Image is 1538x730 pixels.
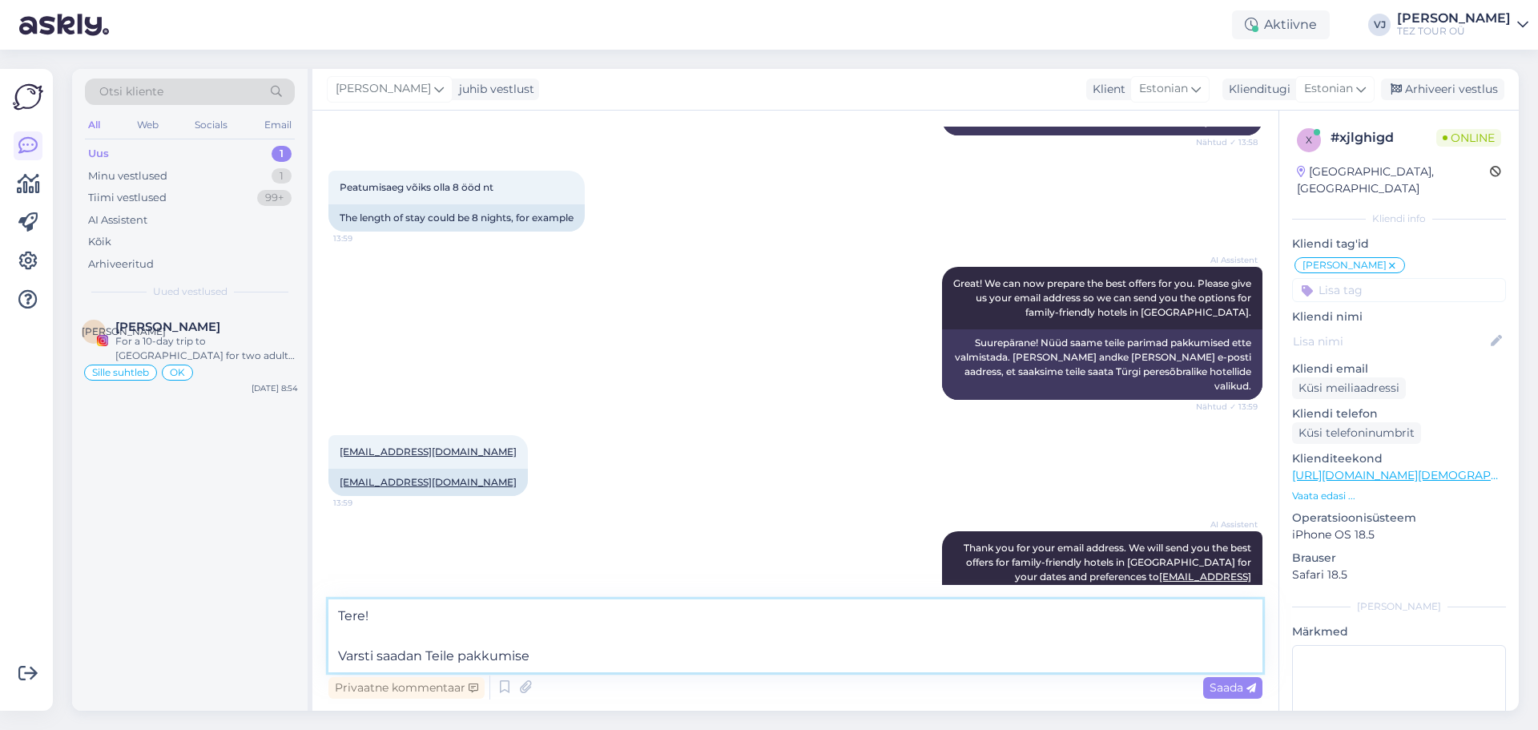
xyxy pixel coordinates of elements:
[333,497,393,509] span: 13:59
[1304,80,1353,98] span: Estonian
[453,81,534,98] div: juhib vestlust
[333,232,393,244] span: 13:59
[1292,526,1506,543] p: iPhone OS 18.5
[85,115,103,135] div: All
[1292,567,1506,583] p: Safari 18.5
[1210,680,1256,695] span: Saada
[1139,80,1188,98] span: Estonian
[1292,422,1421,444] div: Küsi telefoninumbrit
[1196,136,1258,148] span: Nähtud ✓ 13:58
[88,190,167,206] div: Tiimi vestlused
[82,325,166,337] span: [PERSON_NAME]
[340,181,493,193] span: Peatumisaeg võiks olla 8 ööd nt
[328,599,1262,672] textarea: Tere! Varsti saadan Teile pakkumise
[191,115,231,135] div: Socials
[1292,236,1506,252] p: Kliendi tag'id
[115,320,220,334] span: Яна Роздорожня
[1293,333,1488,350] input: Lisa nimi
[1292,550,1506,567] p: Brauser
[1297,163,1490,197] div: [GEOGRAPHIC_DATA], [GEOGRAPHIC_DATA]
[170,368,185,377] span: OK
[272,146,292,162] div: 1
[1397,12,1528,38] a: [PERSON_NAME]TEZ TOUR OÜ
[1292,212,1506,226] div: Kliendi info
[153,284,227,299] span: Uued vestlused
[13,82,43,112] img: Askly Logo
[1292,623,1506,640] p: Märkmed
[272,168,292,184] div: 1
[942,329,1262,400] div: Suurepärane! Nüüd saame teile parimad pakkumised ette valmistada. [PERSON_NAME] andke [PERSON_NAM...
[1292,377,1406,399] div: Küsi meiliaadressi
[1436,129,1501,147] span: Online
[1397,25,1511,38] div: TEZ TOUR OÜ
[1381,79,1504,100] div: Arhiveeri vestlus
[252,382,298,394] div: [DATE] 8:54
[1196,401,1258,413] span: Nähtud ✓ 13:59
[1292,489,1506,503] p: Vaata edasi ...
[1232,10,1330,39] div: Aktiivne
[1198,254,1258,266] span: AI Assistent
[115,334,298,363] div: For a 10-day trip to [GEOGRAPHIC_DATA] for two adults, leaving by [DATE]-[DATE], please give us y...
[1292,510,1506,526] p: Operatsioonisüsteem
[953,277,1254,318] span: Great! We can now prepare the best offers for you. Please give us your email address so we can se...
[1397,12,1511,25] div: [PERSON_NAME]
[336,80,431,98] span: [PERSON_NAME]
[340,476,517,488] a: [EMAIL_ADDRESS][DOMAIN_NAME]
[88,212,147,228] div: AI Assistent
[88,146,109,162] div: Uus
[1292,278,1506,302] input: Lisa tag
[88,256,154,272] div: Arhiveeritud
[92,368,149,377] span: Sille suhtleb
[1140,571,1251,597] a: [EMAIL_ADDRESS][DOMAIN_NAME]
[1292,361,1506,377] p: Kliendi email
[134,115,162,135] div: Web
[340,446,517,458] a: [EMAIL_ADDRESS][DOMAIN_NAME]
[88,168,167,184] div: Minu vestlused
[1306,134,1312,146] span: x
[328,677,485,699] div: Privaatne kommentaar
[1292,599,1506,614] div: [PERSON_NAME]
[88,234,111,250] div: Kõik
[1292,405,1506,422] p: Kliendi telefon
[328,204,585,232] div: The length of stay could be 8 nights, for example
[964,542,1254,597] span: Thank you for your email address. We will send you the best offers for family-friendly hotels in ...
[261,115,295,135] div: Email
[1331,128,1436,147] div: # xjlghigd
[1302,260,1387,270] span: [PERSON_NAME]
[1292,450,1506,467] p: Klienditeekond
[99,83,163,100] span: Otsi kliente
[1222,81,1290,98] div: Klienditugi
[1292,309,1506,325] p: Kliendi nimi
[1368,14,1391,36] div: VJ
[1086,81,1125,98] div: Klient
[1198,518,1258,530] span: AI Assistent
[257,190,292,206] div: 99+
